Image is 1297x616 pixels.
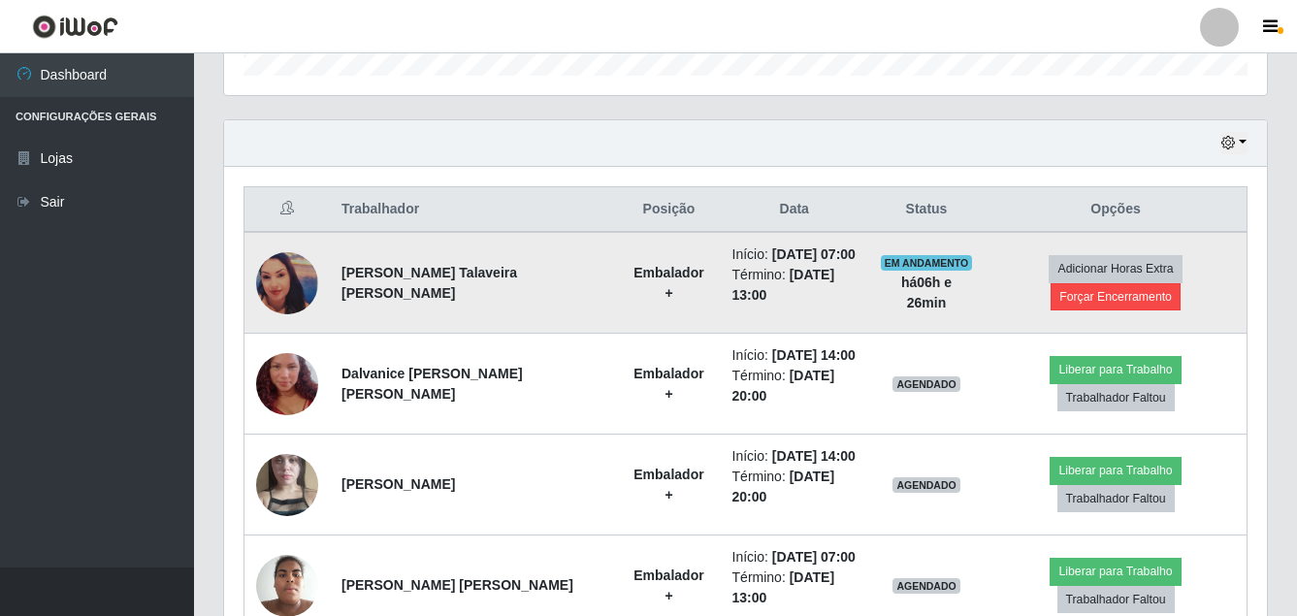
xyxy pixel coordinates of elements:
[772,347,856,363] time: [DATE] 14:00
[1057,485,1175,512] button: Trabalhador Faltou
[732,467,857,507] li: Término:
[256,252,318,314] img: 1738963507457.jpeg
[732,547,857,567] li: Início:
[901,275,952,310] strong: há 06 h e 26 min
[256,329,318,439] img: 1742861123307.jpeg
[341,476,455,492] strong: [PERSON_NAME]
[772,448,856,464] time: [DATE] 14:00
[1050,356,1181,383] button: Liberar para Trabalho
[868,187,985,233] th: Status
[1051,283,1181,310] button: Forçar Encerramento
[1057,586,1175,613] button: Trabalhador Faltou
[1050,457,1181,484] button: Liberar para Trabalho
[732,265,857,306] li: Término:
[772,549,856,565] time: [DATE] 07:00
[732,446,857,467] li: Início:
[772,246,856,262] time: [DATE] 07:00
[633,265,703,301] strong: Embalador +
[617,187,720,233] th: Posição
[892,376,960,392] span: AGENDADO
[341,577,573,593] strong: [PERSON_NAME] [PERSON_NAME]
[633,467,703,503] strong: Embalador +
[985,187,1247,233] th: Opções
[341,265,517,301] strong: [PERSON_NAME] Talaveira [PERSON_NAME]
[256,430,318,540] img: 1747227307483.jpeg
[1049,255,1182,282] button: Adicionar Horas Extra
[881,255,973,271] span: EM ANDAMENTO
[1050,558,1181,585] button: Liberar para Trabalho
[721,187,868,233] th: Data
[330,187,617,233] th: Trabalhador
[732,366,857,406] li: Término:
[732,345,857,366] li: Início:
[732,244,857,265] li: Início:
[892,477,960,493] span: AGENDADO
[633,567,703,603] strong: Embalador +
[32,15,118,39] img: CoreUI Logo
[341,366,523,402] strong: Dalvanice [PERSON_NAME] [PERSON_NAME]
[633,366,703,402] strong: Embalador +
[1057,384,1175,411] button: Trabalhador Faltou
[892,578,960,594] span: AGENDADO
[732,567,857,608] li: Término:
